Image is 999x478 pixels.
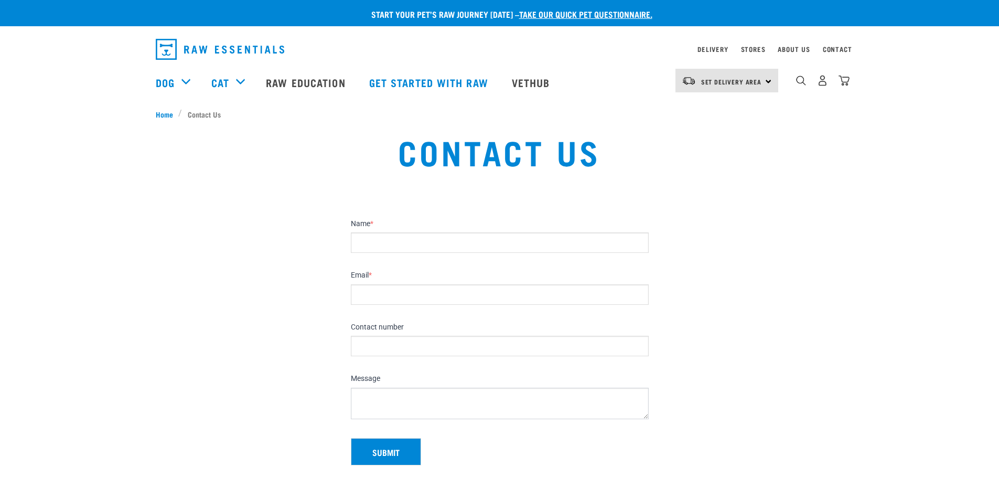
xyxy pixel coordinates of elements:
[839,75,850,86] img: home-icon@2x.png
[351,438,421,465] button: Submit
[778,47,810,51] a: About Us
[796,76,806,86] img: home-icon-1@2x.png
[817,75,828,86] img: user.png
[156,109,844,120] nav: breadcrumbs
[697,47,728,51] a: Delivery
[185,132,813,170] h1: Contact Us
[211,75,229,90] a: Cat
[519,12,652,16] a: take our quick pet questionnaire.
[156,109,179,120] a: Home
[156,39,284,60] img: Raw Essentials Logo
[501,61,563,103] a: Vethub
[255,61,358,103] a: Raw Education
[741,47,766,51] a: Stores
[351,374,649,384] label: Message
[359,61,501,103] a: Get started with Raw
[156,75,175,90] a: Dog
[147,35,852,64] nav: dropdown navigation
[701,80,762,83] span: Set Delivery Area
[351,219,649,229] label: Name
[351,271,649,280] label: Email
[351,323,649,332] label: Contact number
[156,109,173,120] span: Home
[823,47,852,51] a: Contact
[682,76,696,86] img: van-moving.png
